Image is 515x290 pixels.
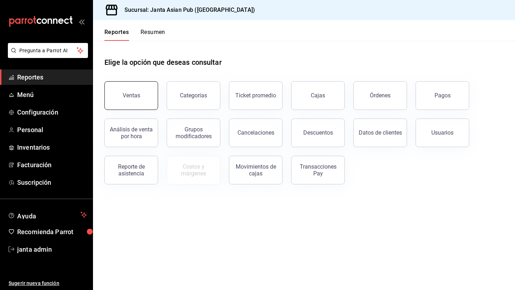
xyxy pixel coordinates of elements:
[17,125,87,135] span: Personal
[167,156,220,184] button: Contrata inventarios para ver este reporte
[17,211,78,219] span: Ayuda
[353,81,407,110] button: Órdenes
[171,126,216,140] div: Grupos modificadores
[291,81,345,110] a: Cajas
[359,129,402,136] div: Datos de clientes
[167,119,220,147] button: Grupos modificadores
[237,129,274,136] div: Cancelaciones
[370,92,391,99] div: Órdenes
[435,92,451,99] div: Pagos
[17,107,87,117] span: Configuración
[17,160,87,170] span: Facturación
[291,156,345,184] button: Transacciones Pay
[17,90,87,100] span: Menú
[123,92,140,99] div: Ventas
[416,119,469,147] button: Usuarios
[19,47,77,54] span: Pregunta a Parrot AI
[79,19,84,24] button: open_drawer_menu
[229,81,283,110] button: Ticket promedio
[5,52,88,59] a: Pregunta a Parrot AI
[229,119,283,147] button: Cancelaciones
[180,92,207,99] div: Categorías
[104,29,165,41] div: navigation tabs
[311,91,325,100] div: Cajas
[104,156,158,184] button: Reporte de asistencia
[431,129,453,136] div: Usuarios
[353,119,407,147] button: Datos de clientes
[141,29,165,41] button: Resumen
[291,119,345,147] button: Descuentos
[17,72,87,82] span: Reportes
[235,92,276,99] div: Ticket promedio
[9,280,87,287] span: Sugerir nueva función
[303,129,333,136] div: Descuentos
[17,227,87,237] span: Recomienda Parrot
[109,126,153,140] div: Análisis de venta por hora
[17,142,87,152] span: Inventarios
[296,163,340,177] div: Transacciones Pay
[234,163,278,177] div: Movimientos de cajas
[109,163,153,177] div: Reporte de asistencia
[104,29,129,41] button: Reportes
[104,119,158,147] button: Análisis de venta por hora
[167,81,220,110] button: Categorías
[104,81,158,110] button: Ventas
[17,245,87,254] span: janta admin
[416,81,469,110] button: Pagos
[119,6,255,14] h3: Sucursal: Janta Asian Pub ([GEOGRAPHIC_DATA])
[17,178,87,187] span: Suscripción
[171,163,216,177] div: Costos y márgenes
[229,156,283,184] button: Movimientos de cajas
[8,43,88,58] button: Pregunta a Parrot AI
[104,57,222,68] h1: Elige la opción que deseas consultar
